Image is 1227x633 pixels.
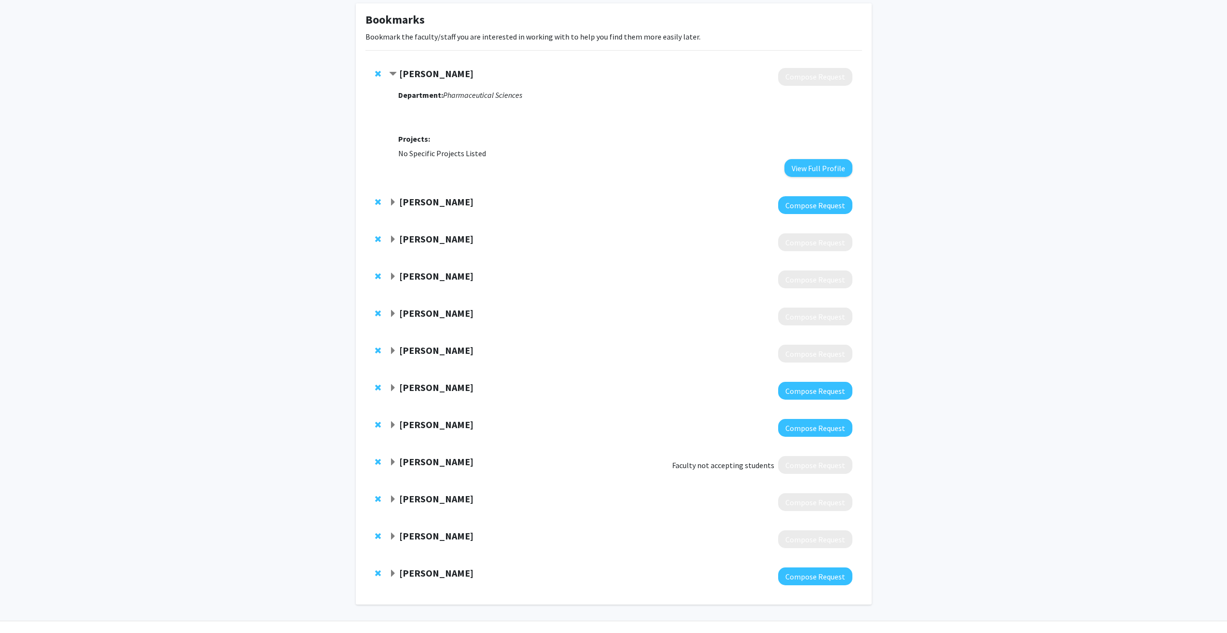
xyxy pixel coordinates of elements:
strong: [PERSON_NAME] [399,418,473,431]
span: Remove Salvatore Cherra from bookmarks [375,272,381,280]
strong: [PERSON_NAME] [399,344,473,356]
strong: Department: [398,90,443,100]
span: Remove TK Logan from bookmarks [375,384,381,391]
span: Expand Sharon Walsh Bookmark [389,533,397,540]
span: Expand Anel Jaramillo Bookmark [389,458,397,466]
span: Remove Anel Jaramillo from bookmarks [375,458,381,466]
span: Expand Michelle Martel Bookmark [389,310,397,318]
span: Faculty not accepting students [672,459,774,471]
strong: [PERSON_NAME] [399,567,473,579]
strong: [PERSON_NAME] [399,233,473,245]
span: Expand Michelle Lofwall Bookmark [389,496,397,503]
button: Compose Request to Cassandra Gipson-Reichardt [778,233,852,251]
strong: [PERSON_NAME] [399,493,473,505]
button: Compose Request to Anel Jaramillo [778,456,852,474]
span: No Specific Projects Listed [398,148,486,158]
strong: [PERSON_NAME] [399,456,473,468]
span: Expand Mark Prendergast Bookmark [389,421,397,429]
h1: Bookmarks [365,13,862,27]
span: Remove Thomas Prisinzano from bookmarks [375,70,381,78]
span: Expand Brady Reynolds Bookmark [389,347,397,355]
strong: [PERSON_NAME] [399,530,473,542]
span: Contract Thomas Prisinzano Bookmark [389,70,397,78]
span: Expand David Westneat Bookmark [389,199,397,206]
span: Remove Mark Prendergast from bookmarks [375,421,381,429]
strong: [PERSON_NAME] [399,196,473,208]
strong: [PERSON_NAME] [399,67,473,80]
button: Compose Request to Mark Prendergast [778,419,852,437]
button: Compose Request to David Westneat [778,196,852,214]
button: Compose Request to Salvatore Cherra [778,270,852,288]
button: View Full Profile [784,159,852,177]
span: Remove Amanda Fallin-Bennett from bookmarks [375,569,381,577]
strong: [PERSON_NAME] [399,381,473,393]
span: Expand TK Logan Bookmark [389,384,397,392]
button: Compose Request to Amanda Fallin-Bennett [778,567,852,585]
span: Remove Brady Reynolds from bookmarks [375,347,381,354]
span: Remove David Westneat from bookmarks [375,198,381,206]
iframe: Chat [7,590,41,626]
button: Compose Request to Michelle Martel [778,308,852,325]
strong: Projects: [398,134,430,144]
button: Compose Request to Brady Reynolds [778,345,852,363]
span: Remove Michelle Martel from bookmarks [375,310,381,317]
button: Compose Request to TK Logan [778,382,852,400]
span: Remove Sharon Walsh from bookmarks [375,532,381,540]
strong: [PERSON_NAME] [399,270,473,282]
span: Expand Amanda Fallin-Bennett Bookmark [389,570,397,578]
span: Expand Cassandra Gipson-Reichardt Bookmark [389,236,397,243]
p: Bookmark the faculty/staff you are interested in working with to help you find them more easily l... [365,31,862,42]
strong: [PERSON_NAME] [399,307,473,319]
span: Expand Salvatore Cherra Bookmark [389,273,397,281]
button: Compose Request to Michelle Lofwall [778,493,852,511]
span: Remove Cassandra Gipson-Reichardt from bookmarks [375,235,381,243]
button: Compose Request to Thomas Prisinzano [778,68,852,86]
span: Remove Michelle Lofwall from bookmarks [375,495,381,503]
button: Compose Request to Sharon Walsh [778,530,852,548]
i: Pharmaceutical Sciences [443,90,522,100]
